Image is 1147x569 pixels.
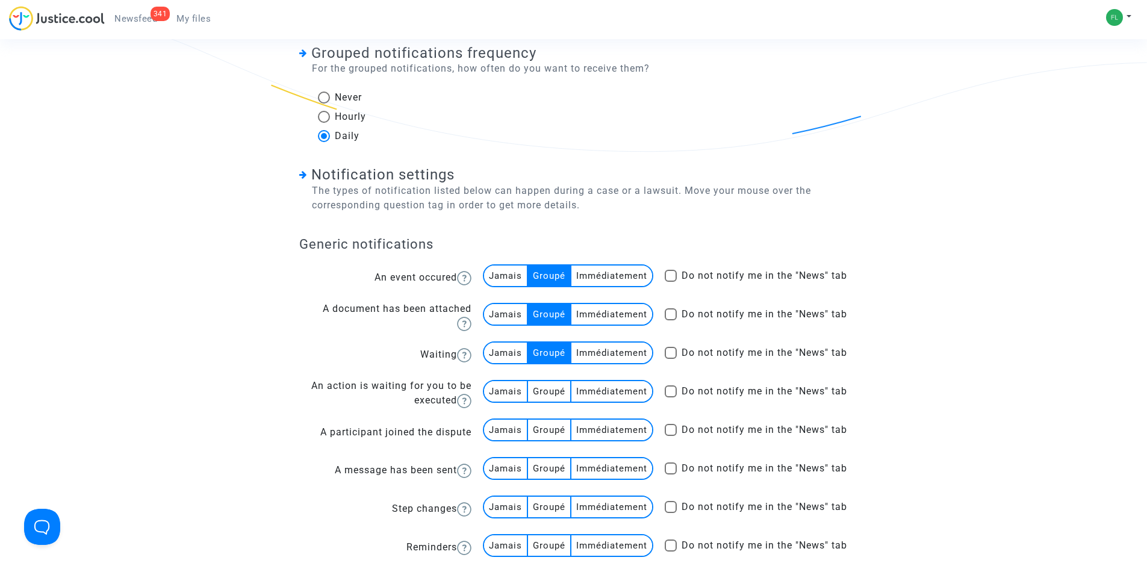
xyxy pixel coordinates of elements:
[528,343,571,363] multi-toggle-item: Groupé
[571,381,652,402] multi-toggle-item: Immédiatement
[299,336,472,375] td: Waiting
[682,308,847,320] span: Do not notify me in the "News" tab
[682,539,847,551] span: Do not notify me in the "News" tab
[335,111,366,122] span: Hourly
[457,464,471,478] img: help.svg
[151,7,170,21] div: 341
[299,413,472,452] td: A participant joined the dispute
[114,13,157,24] span: Newsfeed
[571,497,652,517] multi-toggle-item: Immédiatement
[335,92,362,103] span: Never
[457,271,471,285] img: help.svg
[528,266,571,286] multi-toggle-item: Groupé
[528,497,571,517] multi-toggle-item: Groupé
[484,343,528,363] multi-toggle-item: Jamais
[311,45,536,61] span: Grouped notifications frequency
[457,541,471,555] img: help.svg
[682,385,847,397] span: Do not notify me in the "News" tab
[484,497,528,517] multi-toggle-item: Jamais
[571,266,652,286] multi-toggle-item: Immédiatement
[682,270,847,281] span: Do not notify me in the "News" tab
[682,501,847,512] span: Do not notify me in the "News" tab
[528,535,571,556] multi-toggle-item: Groupé
[528,420,571,440] multi-toggle-item: Groupé
[682,347,847,358] span: Do not notify me in the "News" tab
[528,304,571,325] multi-toggle-item: Groupé
[299,452,472,490] td: A message has been sent
[571,343,652,363] multi-toggle-item: Immédiatement
[299,375,472,413] td: An action is waiting for you to be executed
[299,184,848,213] span: The types of notification listed below can happen during a case or a lawsuit. Move your mouse ove...
[484,458,528,479] multi-toggle-item: Jamais
[484,266,528,286] multi-toggle-item: Jamais
[311,166,455,183] span: Notification settings
[24,509,60,545] iframe: Help Scout Beacon - Open
[571,535,652,556] multi-toggle-item: Immédiatement
[528,381,571,402] multi-toggle-item: Groupé
[299,490,472,529] td: Step changes
[105,10,167,28] a: 341Newsfeed
[571,420,652,440] multi-toggle-item: Immédiatement
[457,348,471,362] img: help.svg
[484,304,528,325] multi-toggle-item: Jamais
[484,381,528,402] multi-toggle-item: Jamais
[299,61,650,76] span: For the grouped notifications, how often do you want to receive them?
[528,458,571,479] multi-toggle-item: Groupé
[484,420,528,440] multi-toggle-item: Jamais
[484,535,528,556] multi-toggle-item: Jamais
[1106,9,1123,26] img: 27626d57a3ba4a5b969f53e3f2c8e71c
[167,10,220,28] a: My files
[299,529,472,567] td: Reminders
[299,259,472,297] td: An event occured
[299,237,848,252] h4: Generic notifications
[176,13,211,24] span: My files
[571,458,652,479] multi-toggle-item: Immédiatement
[457,317,471,331] img: help.svg
[457,502,471,517] img: help.svg
[682,462,847,474] span: Do not notify me in the "News" tab
[299,297,472,336] td: A document has been attached
[682,424,847,435] span: Do not notify me in the "News" tab
[9,6,105,31] img: jc-logo.svg
[335,130,359,141] span: Daily
[457,394,471,408] img: help.svg
[571,304,652,325] multi-toggle-item: Immédiatement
